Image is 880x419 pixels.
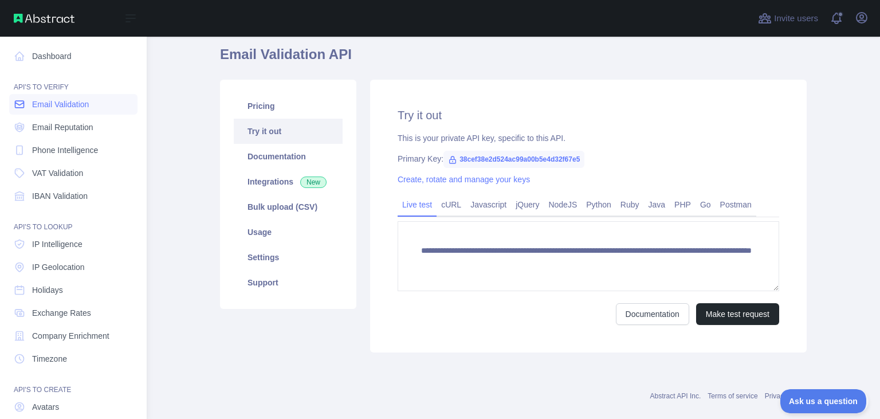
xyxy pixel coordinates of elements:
span: New [300,177,327,188]
a: Python [582,195,616,214]
a: IBAN Validation [9,186,137,206]
a: Usage [234,220,343,245]
span: IP Geolocation [32,261,85,273]
a: Holidays [9,280,137,300]
img: Abstract API [14,14,74,23]
div: API'S TO CREATE [9,371,137,394]
span: IP Intelligence [32,238,82,250]
div: Primary Key: [398,153,779,165]
span: Phone Intelligence [32,144,98,156]
a: Email Validation [9,94,137,115]
button: Make test request [696,303,779,325]
a: Bulk upload (CSV) [234,194,343,220]
div: This is your private API key, specific to this API. [398,132,779,144]
a: IP Geolocation [9,257,137,277]
a: cURL [437,195,466,214]
button: Invite users [756,9,820,28]
a: Documentation [234,144,343,169]
div: API'S TO LOOKUP [9,209,137,232]
h2: Try it out [398,107,779,123]
a: Avatars [9,397,137,417]
div: API'S TO VERIFY [9,69,137,92]
span: Holidays [32,284,63,296]
a: Postman [716,195,756,214]
span: 38cef38e2d524ac99a00b5e4d32f67e5 [443,151,584,168]
a: Settings [234,245,343,270]
span: IBAN Validation [32,190,88,202]
span: Email Reputation [32,122,93,133]
span: Exchange Rates [32,307,91,319]
iframe: Toggle Customer Support [780,389,869,413]
span: Invite users [774,12,818,25]
a: Company Enrichment [9,326,137,346]
a: Exchange Rates [9,303,137,323]
span: Email Validation [32,99,89,110]
a: Live test [398,195,437,214]
a: Ruby [616,195,644,214]
span: Company Enrichment [32,330,109,342]
a: Terms of service [708,392,757,400]
a: Javascript [466,195,511,214]
span: Timezone [32,353,67,365]
a: VAT Validation [9,163,137,183]
a: Integrations New [234,169,343,194]
a: IP Intelligence [9,234,137,254]
a: PHP [670,195,696,214]
span: Avatars [32,401,59,413]
a: Java [644,195,670,214]
a: Create, rotate and manage your keys [398,175,530,184]
span: VAT Validation [32,167,83,179]
a: Phone Intelligence [9,140,137,160]
a: Abstract API Inc. [650,392,701,400]
a: Pricing [234,93,343,119]
a: Try it out [234,119,343,144]
a: Dashboard [9,46,137,66]
a: Support [234,270,343,295]
a: Documentation [616,303,689,325]
a: jQuery [511,195,544,214]
h1: Email Validation API [220,45,807,73]
a: NodeJS [544,195,582,214]
a: Email Reputation [9,117,137,138]
a: Privacy policy [765,392,807,400]
a: Timezone [9,348,137,369]
a: Go [696,195,716,214]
